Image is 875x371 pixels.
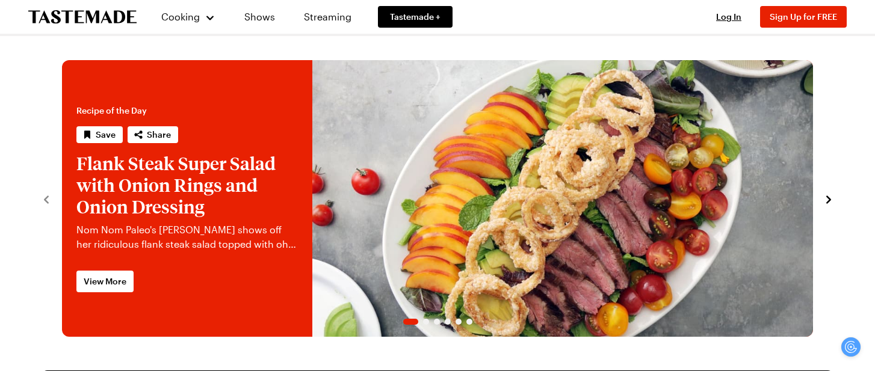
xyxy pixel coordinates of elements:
button: Save recipe [76,126,123,143]
button: Share [128,126,178,143]
span: Tastemade + [390,11,441,23]
button: navigate to next item [823,191,835,206]
span: Log In [716,11,741,22]
span: Go to slide 3 [434,319,440,325]
button: Cooking [161,2,215,31]
span: Go to slide 4 [445,319,451,325]
span: Go to slide 6 [466,319,472,325]
span: Go to slide 5 [456,319,462,325]
span: Go to slide 1 [403,319,418,325]
a: Tastemade + [378,6,453,28]
span: View More [84,275,126,287]
button: navigate to previous item [40,191,52,206]
button: Log In [705,11,753,23]
div: 1 / 6 [62,60,813,337]
span: Save [96,129,116,141]
span: Sign Up for FREE [770,11,837,22]
span: Go to slide 2 [423,319,429,325]
span: Share [147,129,171,141]
a: View More [76,271,134,292]
button: Sign Up for FREE [760,6,847,28]
a: To Tastemade Home Page [28,10,137,24]
span: Cooking [161,11,200,22]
